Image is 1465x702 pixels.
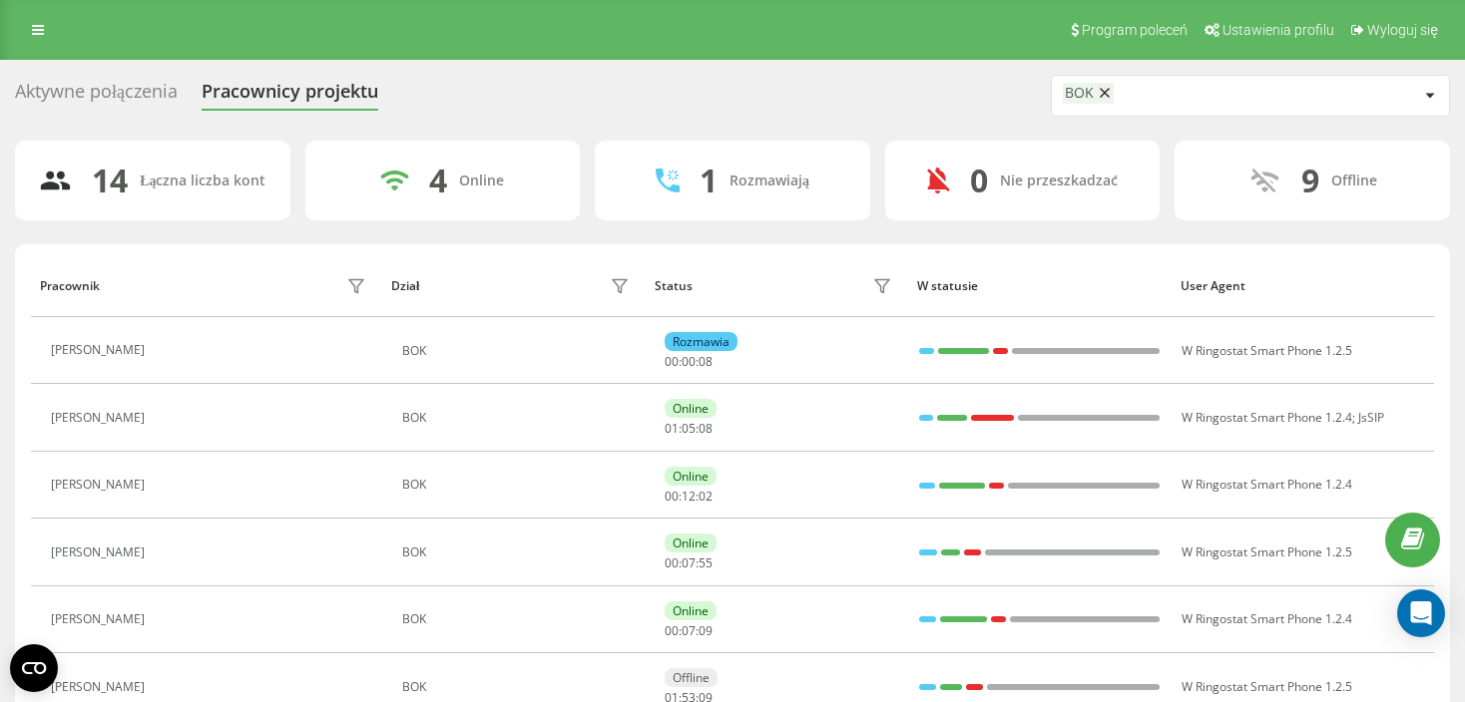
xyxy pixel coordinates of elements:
[665,420,679,437] span: 01
[970,162,988,199] div: 0
[429,162,447,199] div: 4
[665,399,717,418] div: Online
[665,624,713,638] div: : :
[402,545,635,559] div: BOK
[15,81,178,112] div: Aktywne połączenia
[665,490,713,504] div: : :
[665,332,737,351] div: Rozmawia
[1301,162,1319,199] div: 9
[682,353,696,370] span: 00
[1082,22,1188,38] span: Program poleceń
[1182,543,1352,560] span: W Ringostat Smart Phone 1.2.5
[665,556,713,570] div: : :
[682,488,696,505] span: 12
[1331,173,1377,189] div: Offline
[1065,85,1094,102] div: BOK
[51,478,150,492] div: [PERSON_NAME]
[682,420,696,437] span: 05
[917,279,1162,293] div: W statusie
[51,612,150,626] div: [PERSON_NAME]
[51,680,150,694] div: [PERSON_NAME]
[459,173,504,189] div: Online
[665,554,679,571] span: 00
[402,612,635,626] div: BOK
[1397,589,1445,637] div: Open Intercom Messenger
[1181,279,1425,293] div: User Agent
[51,545,150,559] div: [PERSON_NAME]
[665,601,717,620] div: Online
[1358,409,1384,426] span: JsSIP
[730,173,809,189] div: Rozmawiają
[699,420,713,437] span: 08
[402,344,635,358] div: BOK
[665,467,717,486] div: Online
[665,422,713,436] div: : :
[665,622,679,639] span: 00
[1182,678,1352,695] span: W Ringostat Smart Phone 1.2.5
[51,343,150,357] div: [PERSON_NAME]
[699,488,713,505] span: 02
[682,554,696,571] span: 07
[40,279,100,293] div: Pracownik
[402,411,635,425] div: BOK
[1182,610,1352,627] span: W Ringostat Smart Phone 1.2.4
[1182,476,1352,493] span: W Ringostat Smart Phone 1.2.4
[202,81,378,112] div: Pracownicy projektu
[391,279,419,293] div: Dział
[665,353,679,370] span: 00
[10,644,58,692] button: Open CMP widget
[699,353,713,370] span: 08
[402,478,635,492] div: BOK
[665,488,679,505] span: 00
[699,622,713,639] span: 09
[1367,22,1438,38] span: Wyloguj się
[402,680,635,694] div: BOK
[140,173,265,189] div: Łączna liczba kont
[92,162,128,199] div: 14
[700,162,718,199] div: 1
[51,411,150,425] div: [PERSON_NAME]
[1000,173,1118,189] div: Nie przeszkadzać
[699,554,713,571] span: 55
[665,668,718,687] div: Offline
[655,279,693,293] div: Status
[1182,409,1352,426] span: W Ringostat Smart Phone 1.2.4
[665,355,713,369] div: : :
[665,533,717,552] div: Online
[682,622,696,639] span: 07
[1182,342,1352,359] span: W Ringostat Smart Phone 1.2.5
[1222,22,1334,38] span: Ustawienia profilu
